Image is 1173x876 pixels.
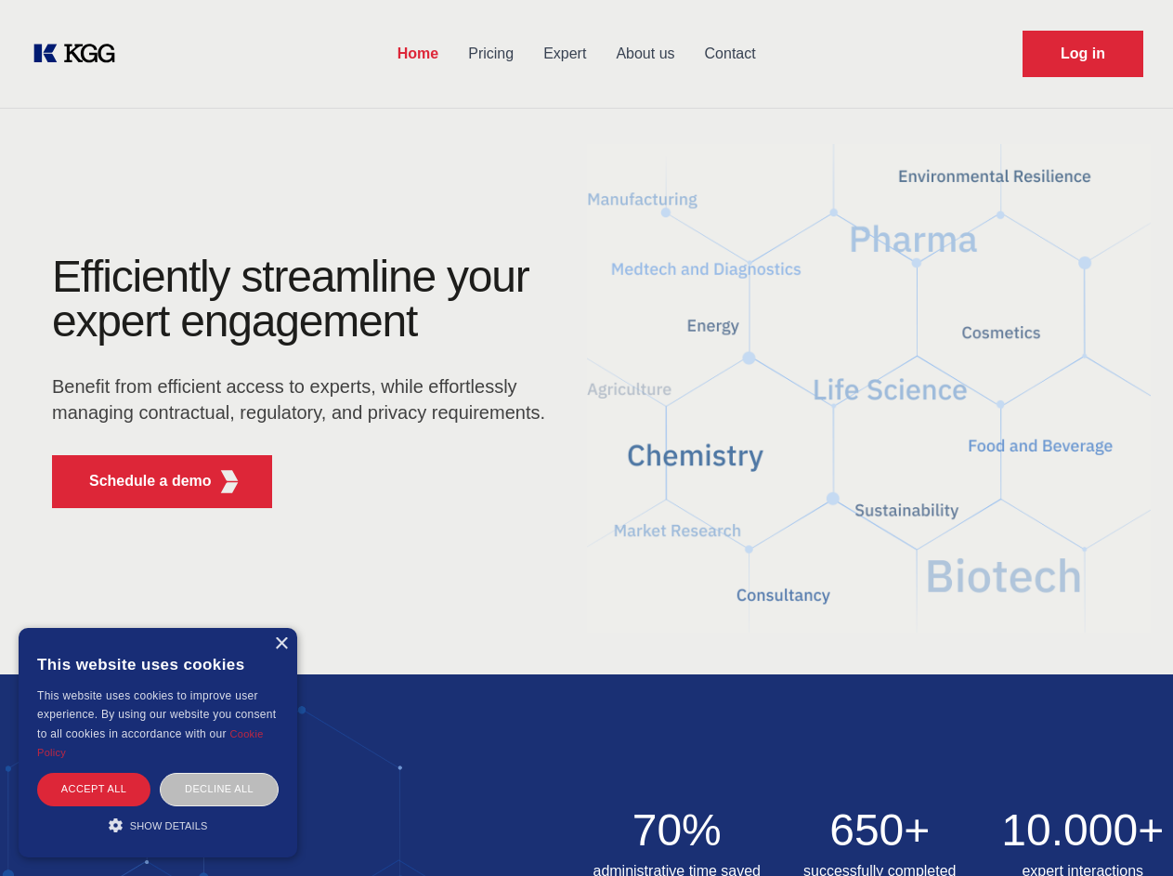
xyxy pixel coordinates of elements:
h2: 650+ [789,808,971,853]
a: About us [601,30,689,78]
a: Home [383,30,453,78]
div: Close [274,637,288,651]
p: Schedule a demo [89,470,212,492]
a: Request Demo [1023,31,1143,77]
span: Show details [130,820,208,831]
a: KOL Knowledge Platform: Talk to Key External Experts (KEE) [30,39,130,69]
div: Accept all [37,773,150,805]
p: Benefit from efficient access to experts, while effortlessly managing contractual, regulatory, an... [52,373,557,425]
h2: 70% [587,808,768,853]
button: Schedule a demoKGG Fifth Element RED [52,455,272,508]
div: This website uses cookies [37,642,279,686]
div: Decline all [160,773,279,805]
a: Expert [528,30,601,78]
a: Contact [690,30,771,78]
img: KGG Fifth Element RED [218,470,241,493]
h1: Efficiently streamline your expert engagement [52,255,557,344]
div: Show details [37,816,279,834]
a: Pricing [453,30,528,78]
span: This website uses cookies to improve user experience. By using our website you consent to all coo... [37,689,276,740]
a: Cookie Policy [37,728,264,758]
img: KGG Fifth Element RED [587,121,1152,656]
